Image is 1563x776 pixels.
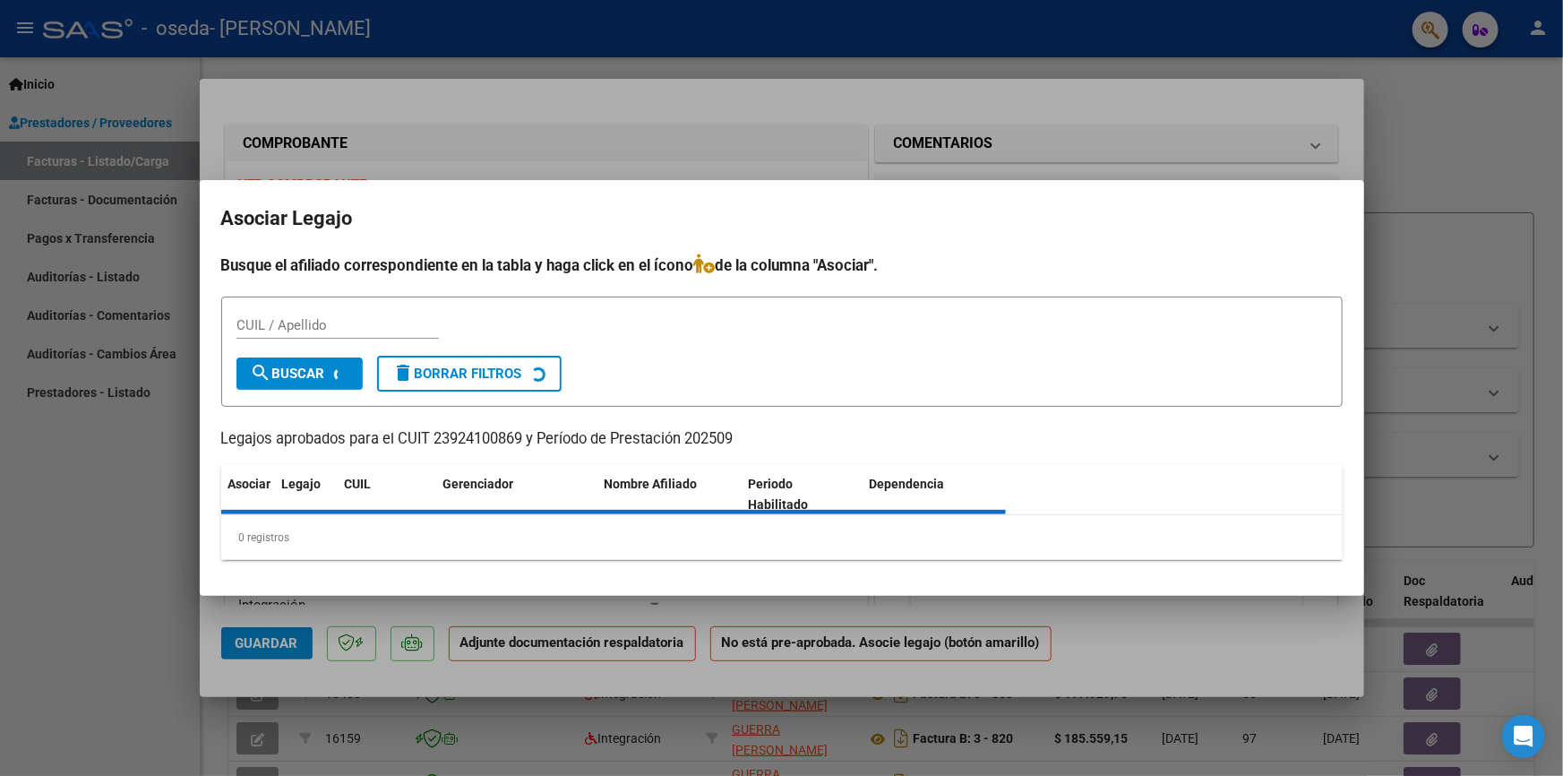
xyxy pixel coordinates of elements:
datatable-header-cell: Asociar [221,465,275,524]
span: Dependencia [869,477,944,491]
datatable-header-cell: Gerenciador [436,465,597,524]
mat-icon: delete [393,362,415,384]
datatable-header-cell: Nombre Afiliado [597,465,742,524]
span: Legajo [282,477,322,491]
p: Legajos aprobados para el CUIT 23924100869 y Período de Prestación 202509 [221,428,1343,451]
datatable-header-cell: CUIL [338,465,436,524]
span: Asociar [228,477,271,491]
datatable-header-cell: Dependencia [862,465,1006,524]
mat-icon: search [251,362,272,384]
h2: Asociar Legajo [221,202,1343,236]
datatable-header-cell: Periodo Habilitado [741,465,862,524]
div: Open Intercom Messenger [1502,715,1545,758]
button: Borrar Filtros [377,356,562,392]
span: Buscar [251,366,325,382]
div: 0 registros [221,515,1343,560]
button: Buscar [236,358,363,390]
span: Borrar Filtros [393,366,522,382]
span: CUIL [345,477,372,491]
span: Periodo Habilitado [748,477,808,512]
h4: Busque el afiliado correspondiente en la tabla y haga click en el ícono de la columna "Asociar". [221,254,1343,277]
datatable-header-cell: Legajo [275,465,338,524]
span: Gerenciador [443,477,514,491]
span: Nombre Afiliado [605,477,698,491]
